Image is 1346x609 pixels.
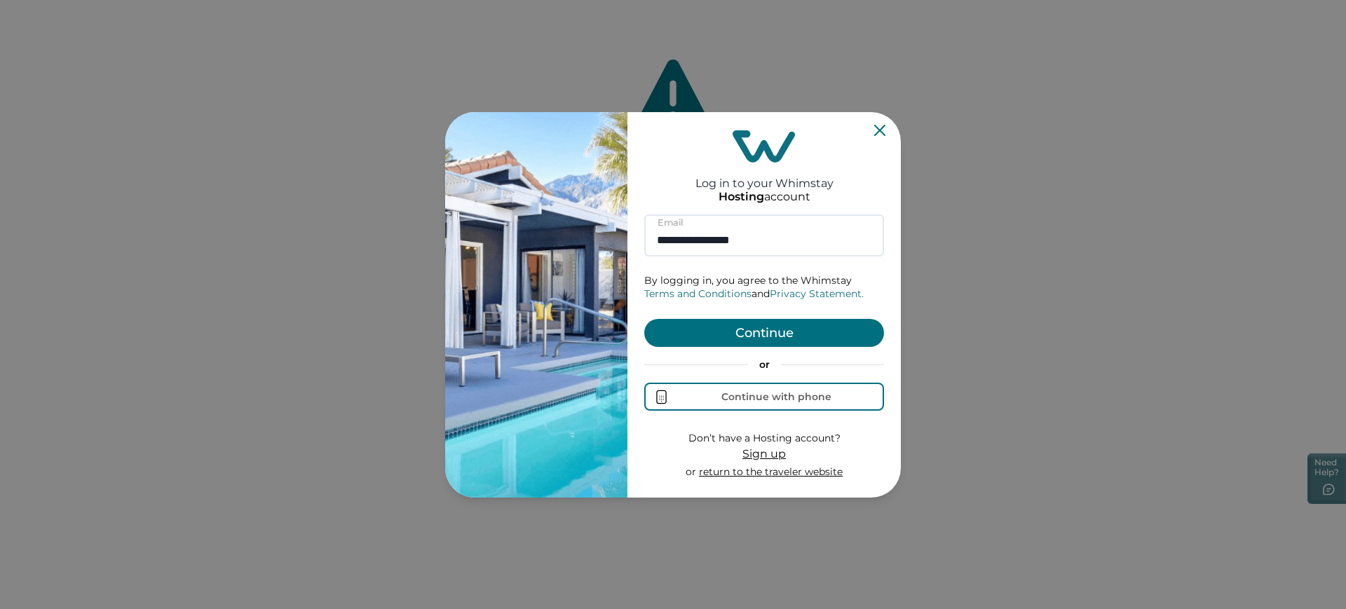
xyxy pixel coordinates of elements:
[686,465,843,479] p: or
[644,358,884,372] p: or
[742,447,786,460] span: Sign up
[719,190,764,204] p: Hosting
[686,432,843,446] p: Don’t have a Hosting account?
[733,130,796,163] img: login-logo
[644,287,752,300] a: Terms and Conditions
[695,163,834,190] h2: Log in to your Whimstay
[644,319,884,347] button: Continue
[644,383,884,411] button: Continue with phone
[644,274,884,301] p: By logging in, you agree to the Whimstay and
[719,190,810,204] p: account
[721,391,831,402] div: Continue with phone
[445,112,627,498] img: auth-banner
[874,125,885,136] button: Close
[770,287,864,300] a: Privacy Statement.
[699,465,843,478] a: return to the traveler website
